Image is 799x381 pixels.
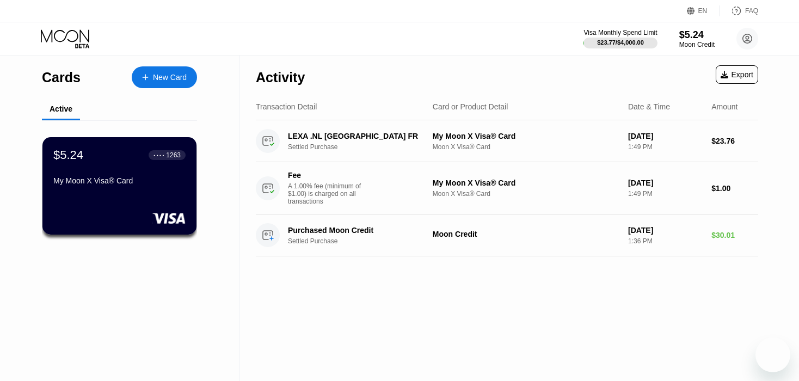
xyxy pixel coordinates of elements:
[288,171,364,180] div: Fee
[166,151,181,159] div: 1263
[256,102,317,111] div: Transaction Detail
[132,66,197,88] div: New Card
[583,29,657,48] div: Visa Monthly Spend Limit$23.77/$4,000.00
[628,143,703,151] div: 1:49 PM
[433,230,619,238] div: Moon Credit
[288,143,439,151] div: Settled Purchase
[628,237,703,245] div: 1:36 PM
[288,237,439,245] div: Settled Purchase
[50,105,72,113] div: Active
[583,29,657,36] div: Visa Monthly Spend Limit
[597,39,644,46] div: $23.77 / $4,000.00
[679,29,715,48] div: $5.24Moon Credit
[679,41,715,48] div: Moon Credit
[256,70,305,85] div: Activity
[288,132,428,140] div: LEXA .NL [GEOGRAPHIC_DATA] FR
[433,179,619,187] div: My Moon X Visa® Card
[256,162,758,214] div: FeeA 1.00% fee (minimum of $1.00) is charged on all transactionsMy Moon X Visa® CardMoon X Visa® ...
[256,120,758,162] div: LEXA .NL [GEOGRAPHIC_DATA] FRSettled PurchaseMy Moon X Visa® CardMoon X Visa® Card[DATE]1:49 PM$2...
[53,148,83,162] div: $5.24
[628,179,703,187] div: [DATE]
[153,73,187,82] div: New Card
[628,102,670,111] div: Date & Time
[433,190,619,198] div: Moon X Visa® Card
[721,70,753,79] div: Export
[53,176,186,185] div: My Moon X Visa® Card
[711,137,758,145] div: $23.76
[755,337,790,372] iframe: Button to launch messaging window
[288,182,370,205] div: A 1.00% fee (minimum of $1.00) is charged on all transactions
[42,137,196,235] div: $5.24● ● ● ●1263My Moon X Visa® Card
[256,214,758,256] div: Purchased Moon CreditSettled PurchaseMoon Credit[DATE]1:36 PM$30.01
[687,5,720,16] div: EN
[711,231,758,239] div: $30.01
[745,7,758,15] div: FAQ
[720,5,758,16] div: FAQ
[42,70,81,85] div: Cards
[628,190,703,198] div: 1:49 PM
[288,226,428,235] div: Purchased Moon Credit
[628,226,703,235] div: [DATE]
[153,153,164,157] div: ● ● ● ●
[433,102,508,111] div: Card or Product Detail
[679,29,715,41] div: $5.24
[711,102,737,111] div: Amount
[628,132,703,140] div: [DATE]
[716,65,758,84] div: Export
[433,132,619,140] div: My Moon X Visa® Card
[698,7,708,15] div: EN
[433,143,619,151] div: Moon X Visa® Card
[711,184,758,193] div: $1.00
